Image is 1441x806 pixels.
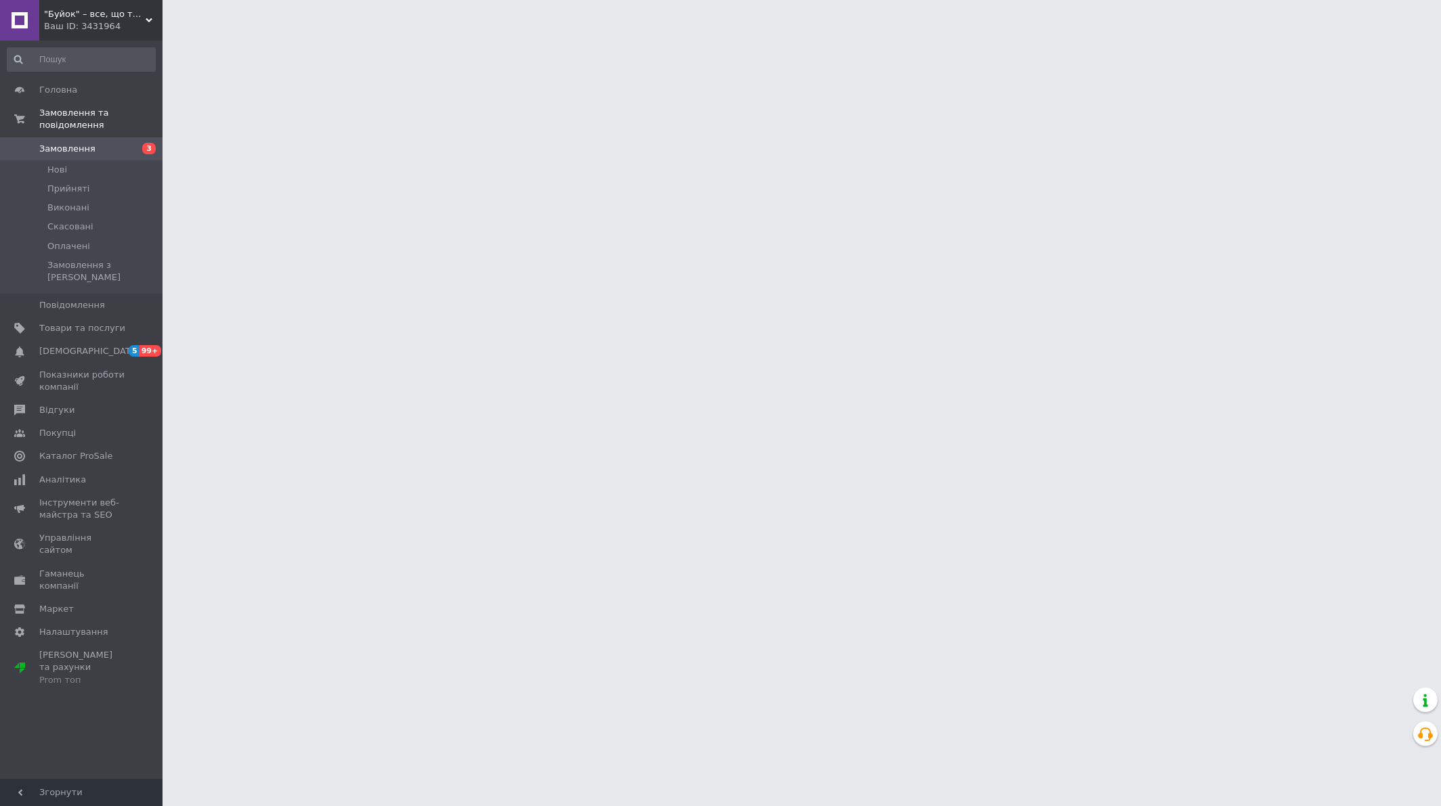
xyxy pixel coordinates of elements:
[129,345,139,357] span: 5
[47,259,154,284] span: Замовлення з [PERSON_NAME]
[44,8,146,20] span: "Буйок" – все, що треба: спорт, гаджети, взуття
[39,143,95,155] span: Замовлення
[47,183,89,195] span: Прийняті
[47,240,90,252] span: Оплачені
[39,497,125,521] span: Інструменти веб-майстра та SEO
[39,450,112,462] span: Каталог ProSale
[39,369,125,393] span: Показники роботи компанії
[39,299,105,311] span: Повідомлення
[39,322,125,334] span: Товари та послуги
[44,20,163,32] div: Ваш ID: 3431964
[39,107,163,131] span: Замовлення та повідомлення
[39,626,108,638] span: Налаштування
[39,603,74,615] span: Маркет
[39,532,125,556] span: Управління сайтом
[39,649,125,686] span: [PERSON_NAME] та рахунки
[39,474,86,486] span: Аналітика
[39,84,77,96] span: Головна
[39,345,139,357] span: [DEMOGRAPHIC_DATA]
[139,345,162,357] span: 99+
[39,427,76,439] span: Покупці
[39,674,125,686] div: Prom топ
[47,164,67,176] span: Нові
[39,568,125,592] span: Гаманець компанії
[47,221,93,233] span: Скасовані
[39,404,74,416] span: Відгуки
[47,202,89,214] span: Виконані
[142,143,156,154] span: 3
[7,47,156,72] input: Пошук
